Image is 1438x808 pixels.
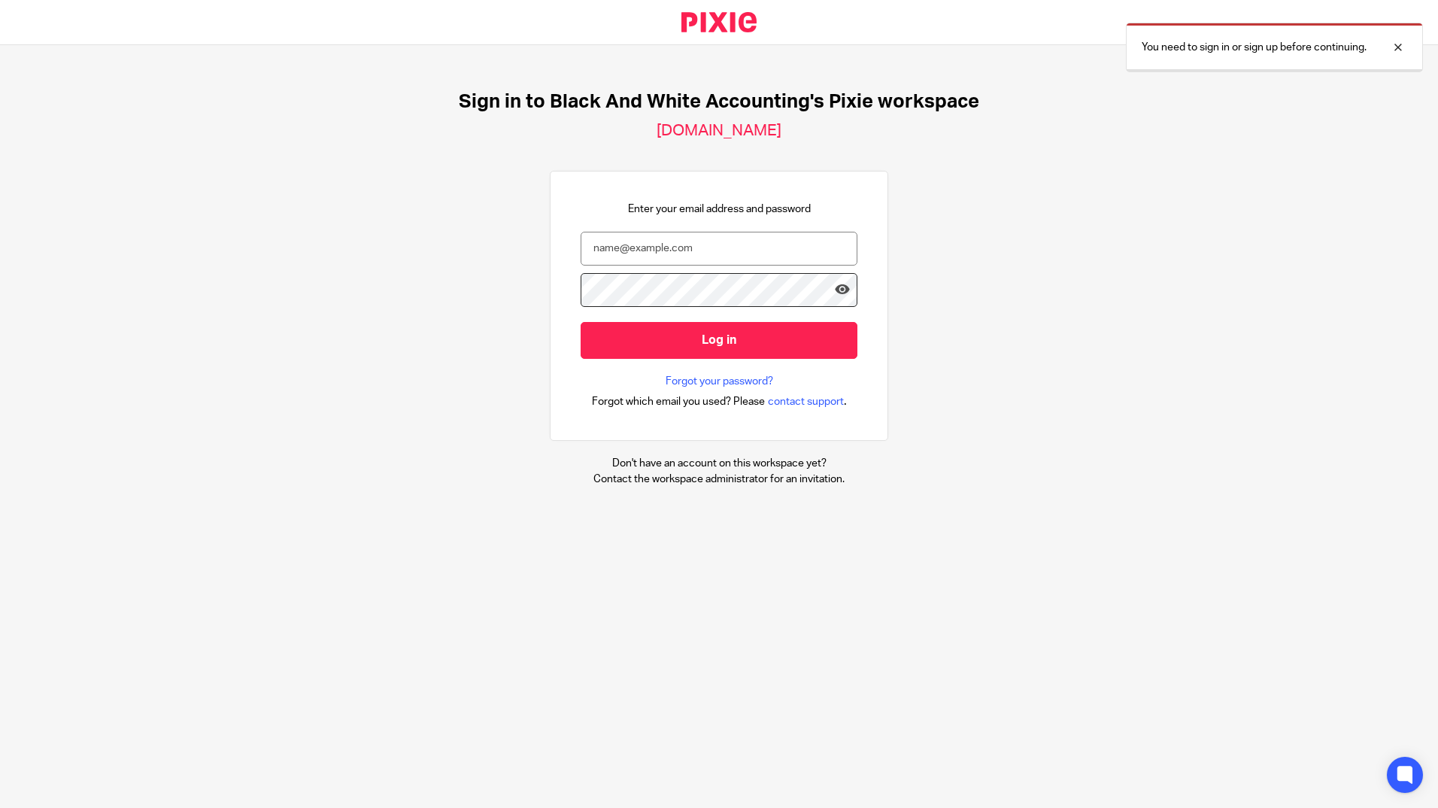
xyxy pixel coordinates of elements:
[1142,40,1367,55] p: You need to sign in or sign up before continuing.
[581,232,857,266] input: name@example.com
[581,322,857,359] input: Log in
[593,472,845,487] p: Contact the workspace administrator for an invitation.
[628,202,811,217] p: Enter your email address and password
[657,121,781,141] h2: [DOMAIN_NAME]
[666,374,773,389] a: Forgot your password?
[459,90,979,114] h1: Sign in to Black And White Accounting's Pixie workspace
[593,456,845,471] p: Don't have an account on this workspace yet?
[592,394,765,409] span: Forgot which email you used? Please
[592,393,847,410] div: .
[768,394,844,409] span: contact support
